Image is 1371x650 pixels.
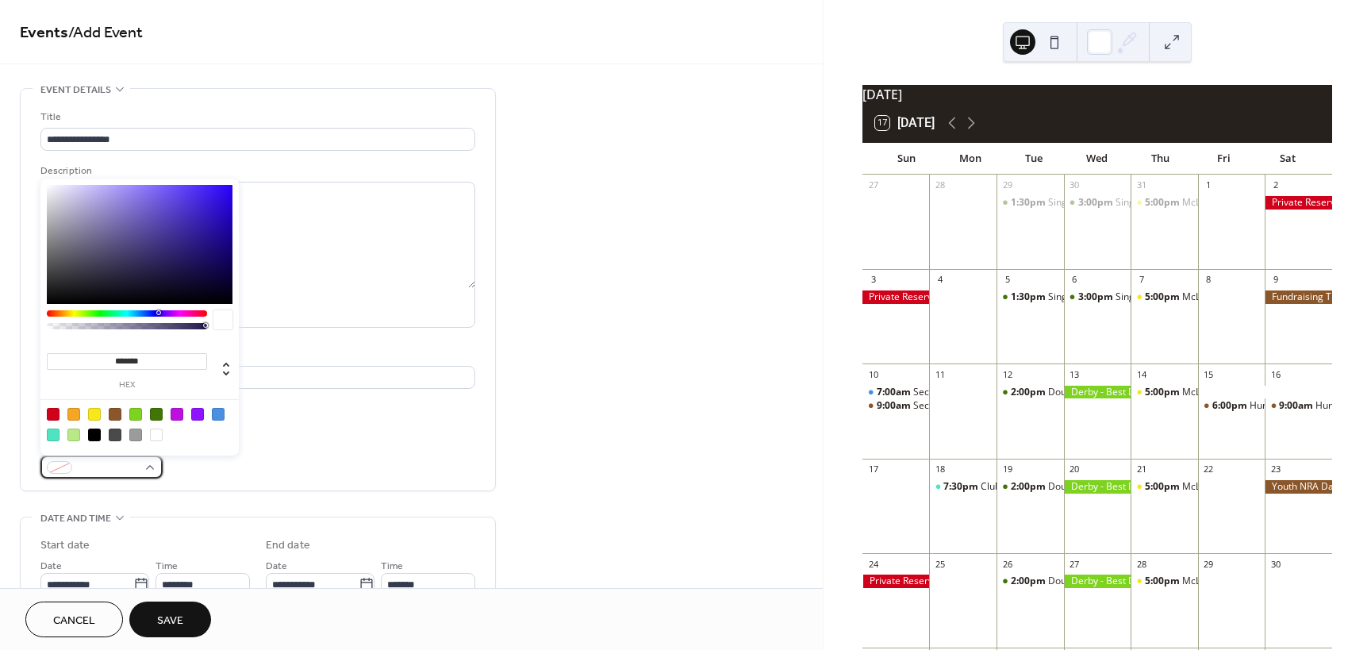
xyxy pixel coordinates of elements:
div: [DATE] [862,85,1332,104]
div: #000000 [88,429,101,441]
div: #F5A623 [67,408,80,421]
span: 1:30pm [1011,290,1048,304]
div: #50E3C2 [47,429,60,441]
span: Date [266,558,287,575]
div: Second Sunday Breakfast [862,386,930,399]
div: Second [DATE] Breakfast [913,386,1024,399]
span: 9:00am [1279,399,1315,413]
div: 19 [1001,463,1013,475]
div: #417505 [150,408,163,421]
div: #4A4A4A [109,429,121,441]
div: Hunter Safety Class [1250,399,1337,413]
div: Thu [1129,143,1192,175]
button: Save [129,602,211,637]
a: Cancel [25,602,123,637]
div: #4A90E2 [212,408,225,421]
span: 5:00pm [1145,290,1182,304]
div: 29 [1001,179,1013,191]
span: 2:00pm [1011,386,1048,399]
div: Doubles League [1048,386,1119,399]
div: 8 [1203,274,1215,286]
span: 2:00pm [1011,575,1048,588]
div: Wed [1066,143,1129,175]
div: #9013FE [191,408,204,421]
div: 27 [867,179,879,191]
div: #B8E986 [67,429,80,441]
div: Tue [1002,143,1066,175]
span: / Add Event [68,17,143,48]
div: 10 [867,368,879,380]
div: 11 [934,368,946,380]
div: Private Reservation Club, Range, & Trap [862,290,930,304]
div: Second Sunday Derby/ Pistol Shoot [862,399,930,413]
div: Location [40,347,472,363]
a: Events [20,17,68,48]
div: Private Reservation- Clubhouse [862,575,930,588]
div: Fri [1192,143,1256,175]
div: 5 [1001,274,1013,286]
label: hex [47,381,207,390]
div: 2 [1269,179,1281,191]
span: Event details [40,82,111,98]
div: McLean County 4H [1131,386,1198,399]
div: Doubles League [997,575,1064,588]
div: Singles League [1116,196,1182,210]
div: 23 [1269,463,1281,475]
div: Hunter Safety Class [1198,399,1265,413]
div: 24 [867,558,879,570]
div: #BD10E0 [171,408,183,421]
div: Singles League [1048,196,1115,210]
div: Singles League [997,196,1064,210]
div: Start date [40,537,90,554]
div: Singles League [997,290,1064,304]
div: 4 [934,274,946,286]
div: Fundraising Trapshoot [1265,290,1332,304]
div: Doubles League [1048,480,1119,494]
div: Derby - Best Day (Actual Days Vary) [1064,386,1131,399]
div: Club Member Meeting [929,480,997,494]
div: McLean County 4H [1131,290,1198,304]
div: Private Reservation Club, Range, & Trap [1265,196,1332,210]
div: McLean County 4H [1182,290,1265,304]
div: 13 [1069,368,1081,380]
div: #D0021B [47,408,60,421]
div: Sat [1256,143,1319,175]
div: McLean County 4H [1131,196,1198,210]
div: 28 [1135,558,1147,570]
div: 30 [1069,179,1081,191]
span: 5:00pm [1145,480,1182,494]
div: #7ED321 [129,408,142,421]
div: Club Member Meeting [981,480,1080,494]
div: Singles League [1064,290,1131,304]
span: Date and time [40,510,111,527]
span: 6:00pm [1212,399,1250,413]
span: Time [156,558,178,575]
div: 30 [1269,558,1281,570]
div: Derby - Best Day (Actual Days Vary) [1064,575,1131,588]
div: Sun [875,143,939,175]
div: McLean County 4H [1182,480,1265,494]
div: 17 [867,463,879,475]
div: 15 [1203,368,1215,380]
div: Hunter Safety Class [1198,386,1332,399]
div: 14 [1135,368,1147,380]
div: #9B9B9B [129,429,142,441]
span: 1:30pm [1011,196,1048,210]
div: McLean County 4H [1182,575,1265,588]
div: 9 [1269,274,1281,286]
span: 5:00pm [1145,386,1182,399]
span: 3:00pm [1078,196,1116,210]
span: Save [157,613,183,629]
div: Youth NRA Day [1265,480,1332,494]
div: #F8E71C [88,408,101,421]
div: 27 [1069,558,1081,570]
div: Description [40,163,472,179]
div: 25 [934,558,946,570]
span: 5:00pm [1145,575,1182,588]
div: #8B572A [109,408,121,421]
div: Singles League [1048,290,1115,304]
div: 21 [1135,463,1147,475]
span: 7:30pm [943,480,981,494]
div: Mon [939,143,1002,175]
div: #FFFFFF [150,429,163,441]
